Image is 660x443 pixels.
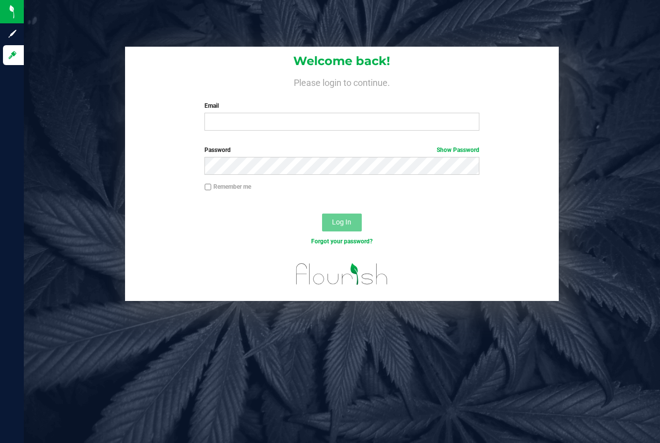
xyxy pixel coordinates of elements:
span: Password [204,147,231,153]
a: Forgot your password? [311,238,373,245]
a: Show Password [437,147,479,153]
span: Log In [332,218,351,226]
h4: Please login to continue. [125,75,559,87]
label: Remember me [204,182,251,191]
h1: Welcome back! [125,55,559,68]
input: Remember me [204,184,211,191]
inline-svg: Sign up [7,29,17,39]
label: Email [204,101,479,110]
button: Log In [322,214,362,231]
inline-svg: Log in [7,50,17,60]
img: flourish_logo.svg [288,256,396,292]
